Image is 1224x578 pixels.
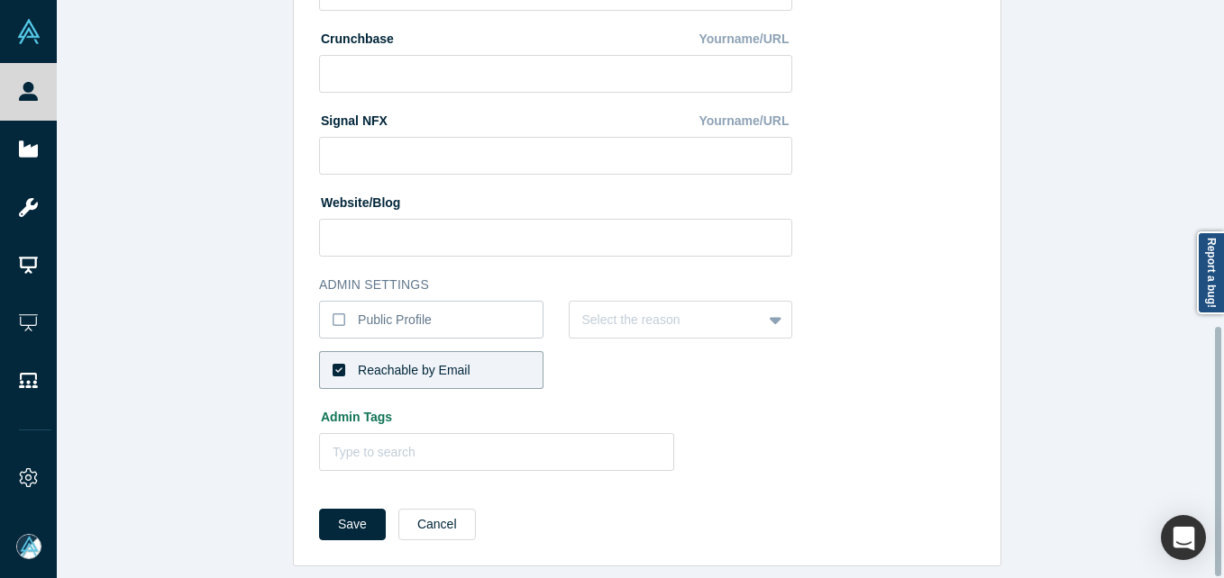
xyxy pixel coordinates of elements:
div: Reachable by Email [358,361,470,380]
label: Admin Tags [319,402,792,427]
img: Alchemist Vault Logo [16,19,41,44]
label: Website/Blog [319,187,400,212]
h3: Admin Settings [319,275,792,294]
div: Yourname/URL [699,23,792,55]
button: Save [319,509,386,540]
label: Signal NFX [319,105,388,131]
label: Crunchbase [319,23,394,49]
img: Mia Scott's Account [16,534,41,559]
div: Yourname/URL [699,105,792,137]
button: Cancel [398,509,476,540]
a: Report a bug! [1197,231,1224,314]
div: Public Profile [358,311,432,330]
